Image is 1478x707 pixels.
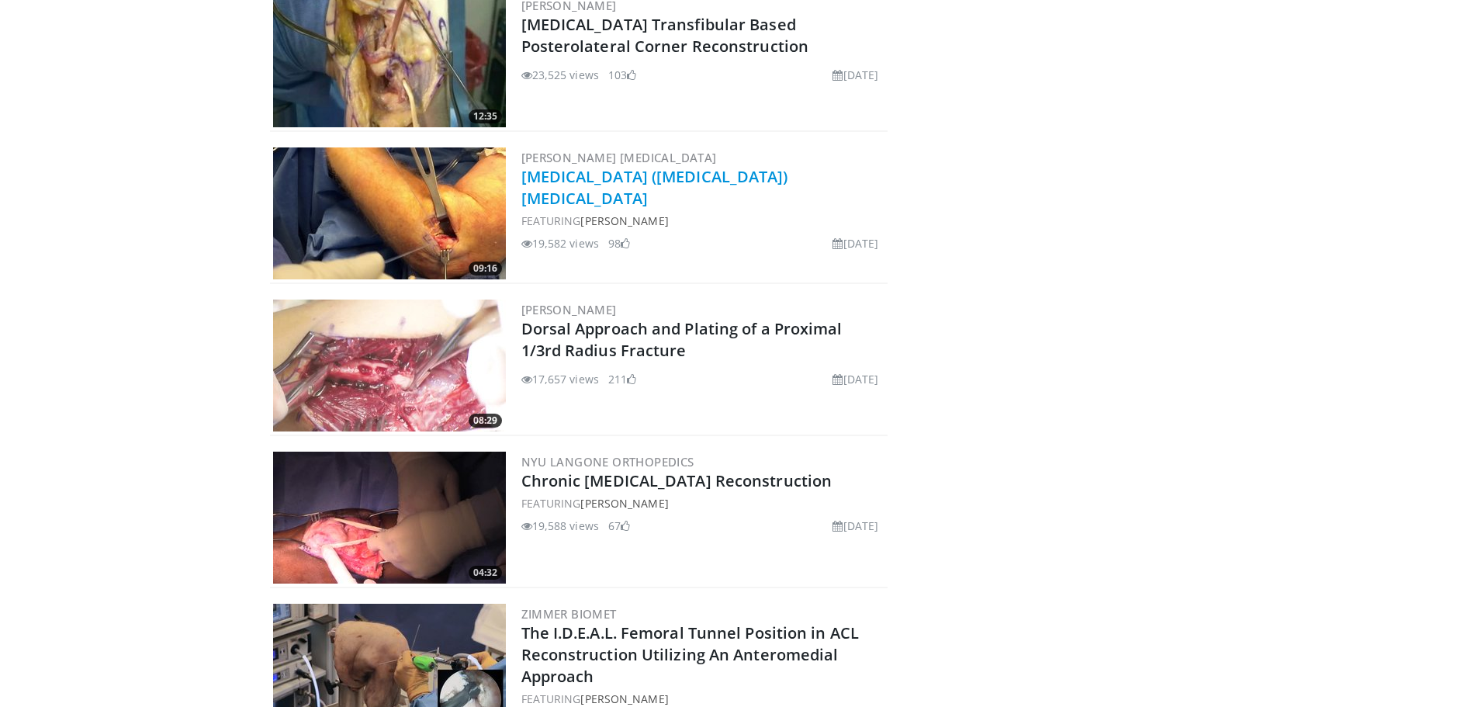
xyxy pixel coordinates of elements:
[273,452,506,584] img: E-HI8y-Omg85H4KX4xMDoxOjBzMTt2bJ.300x170_q85_crop-smart_upscale.jpg
[273,147,506,279] img: e65640a2-9595-4195-a9a9-25fa16d95170.300x170_q85_crop-smart_upscale.jpg
[521,606,617,622] a: Zimmer Biomet
[521,318,843,361] a: Dorsal Approach and Plating of a Proximal 1/3rd Radius Fracture
[521,67,599,83] li: 23,525 views
[832,518,878,534] li: [DATE]
[521,302,617,317] a: [PERSON_NAME]
[273,300,506,431] a: 08:29
[521,691,885,707] div: FEATURING
[521,518,599,534] li: 19,588 views
[608,518,630,534] li: 67
[469,566,502,580] span: 04:32
[608,371,636,387] li: 211
[521,470,832,491] a: Chronic [MEDICAL_DATA] Reconstruction
[469,262,502,276] span: 09:16
[469,414,502,428] span: 08:29
[273,300,506,431] img: edd4a696-d698-4b82-bf0e-950aa4961b3f.300x170_q85_crop-smart_upscale.jpg
[580,213,668,228] a: [PERSON_NAME]
[521,150,717,165] a: [PERSON_NAME] [MEDICAL_DATA]
[521,495,885,511] div: FEATURING
[521,622,860,687] a: The I.D.E.A.L. Femoral Tunnel Position in ACL Reconstruction Utilizing An Anteromedial Approach
[521,14,809,57] a: [MEDICAL_DATA] Transfibular Based Posterolateral Corner Reconstruction
[608,235,630,251] li: 98
[521,454,694,470] a: NYU Langone Orthopedics
[273,452,506,584] a: 04:32
[273,147,506,279] a: 09:16
[521,166,788,209] a: [MEDICAL_DATA] ([MEDICAL_DATA]) [MEDICAL_DATA]
[580,691,668,706] a: [PERSON_NAME]
[469,109,502,123] span: 12:35
[580,496,668,511] a: [PERSON_NAME]
[521,235,599,251] li: 19,582 views
[521,371,599,387] li: 17,657 views
[608,67,636,83] li: 103
[832,235,878,251] li: [DATE]
[521,213,885,229] div: FEATURING
[832,67,878,83] li: [DATE]
[832,371,878,387] li: [DATE]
